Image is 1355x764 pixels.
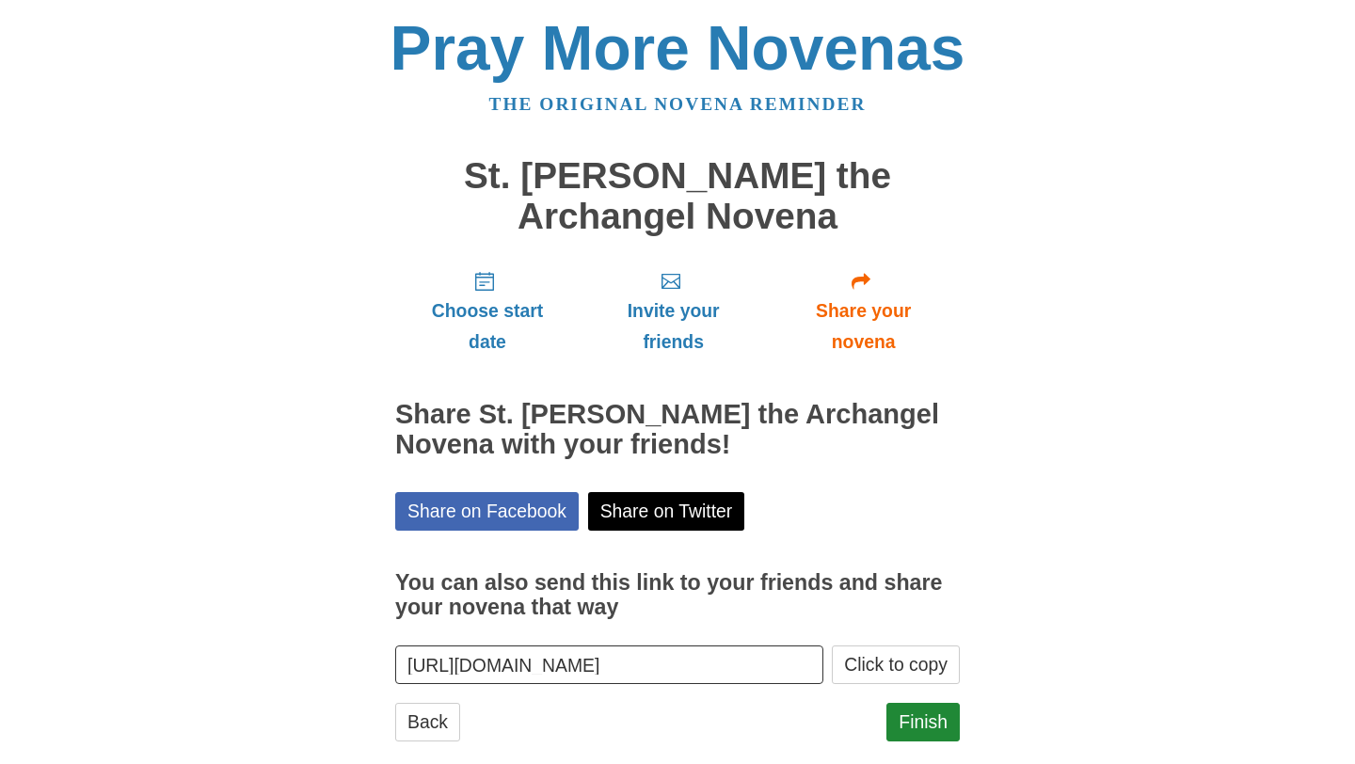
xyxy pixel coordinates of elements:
[767,255,960,367] a: Share your novena
[391,13,965,83] a: Pray More Novenas
[598,295,748,358] span: Invite your friends
[786,295,941,358] span: Share your novena
[832,645,960,684] button: Click to copy
[395,400,960,460] h2: Share St. [PERSON_NAME] the Archangel Novena with your friends!
[395,255,580,367] a: Choose start date
[886,703,960,741] a: Finish
[395,571,960,619] h3: You can also send this link to your friends and share your novena that way
[588,492,745,531] a: Share on Twitter
[395,703,460,741] a: Back
[489,94,867,114] a: The original novena reminder
[395,492,579,531] a: Share on Facebook
[395,156,960,236] h1: St. [PERSON_NAME] the Archangel Novena
[414,295,561,358] span: Choose start date
[580,255,767,367] a: Invite your friends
